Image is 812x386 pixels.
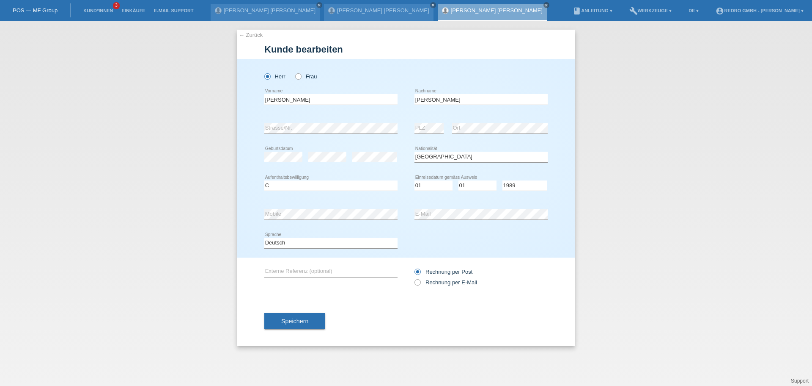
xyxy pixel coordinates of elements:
a: Kund*innen [79,8,117,13]
input: Rechnung per Post [414,269,420,279]
a: buildWerkzeuge ▾ [625,8,676,13]
h1: Kunde bearbeiten [264,44,548,55]
i: close [317,3,321,7]
a: bookAnleitung ▾ [568,8,616,13]
a: close [430,2,436,8]
a: Einkäufe [117,8,149,13]
label: Rechnung per Post [414,269,472,275]
label: Rechnung per E-Mail [414,279,477,286]
a: POS — MF Group [13,7,58,14]
span: Speichern [281,318,308,325]
a: ← Zurück [239,32,263,38]
i: book [573,7,581,15]
a: [PERSON_NAME] [PERSON_NAME] [337,7,429,14]
i: close [431,3,435,7]
i: build [629,7,638,15]
i: account_circle [716,7,724,15]
a: E-Mail Support [150,8,198,13]
input: Herr [264,73,270,79]
i: close [544,3,549,7]
a: close [316,2,322,8]
input: Frau [295,73,301,79]
input: Rechnung per E-Mail [414,279,420,290]
a: [PERSON_NAME] [PERSON_NAME] [224,7,315,14]
a: close [543,2,549,8]
a: account_circleRedro GmbH - [PERSON_NAME] ▾ [711,8,808,13]
button: Speichern [264,313,325,329]
label: Herr [264,73,285,80]
a: DE ▾ [684,8,703,13]
a: Support [791,378,809,384]
span: 3 [113,2,120,9]
a: [PERSON_NAME] [PERSON_NAME] [451,7,543,14]
label: Frau [295,73,317,80]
